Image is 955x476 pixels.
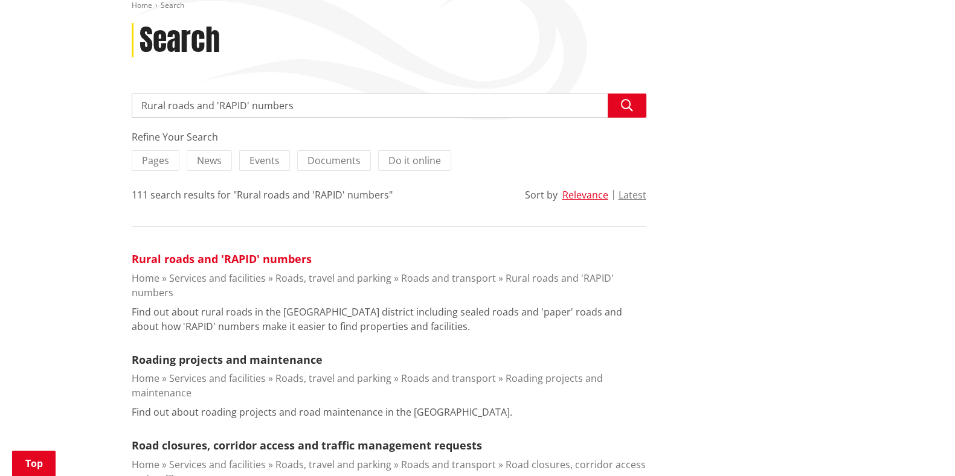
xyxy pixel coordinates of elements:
[169,372,266,385] a: Services and facilities
[401,372,496,385] a: Roads and transport
[275,458,391,471] a: Roads, travel and parking
[249,154,280,167] span: Events
[275,372,391,385] a: Roads, travel and parking
[275,271,391,285] a: Roads, travel and parking
[197,154,222,167] span: News
[132,271,614,299] a: Rural roads and 'RAPID' numbers
[12,451,56,476] a: Top
[562,189,608,200] button: Relevance
[132,458,159,471] a: Home
[140,23,220,58] h1: Search
[169,271,266,285] a: Services and facilities
[132,372,159,385] a: Home
[132,94,646,118] input: Search input
[132,372,603,399] a: Roading projects and maintenance
[132,130,646,144] div: Refine Your Search
[132,271,159,285] a: Home
[619,189,646,200] button: Latest
[132,305,646,334] p: Find out about rural roads in the [GEOGRAPHIC_DATA] district including sealed roads and 'paper' r...
[401,271,496,285] a: Roads and transport
[525,188,558,202] div: Sort by
[132,188,393,202] div: 111 search results for "Rural roads and 'RAPID' numbers"
[132,252,312,266] a: Rural roads and 'RAPID' numbers
[401,458,496,471] a: Roads and transport
[169,458,266,471] a: Services and facilities
[132,352,323,367] a: Roading projects and maintenance
[132,405,512,419] p: Find out about roading projects and road maintenance in the [GEOGRAPHIC_DATA].
[307,154,361,167] span: Documents
[899,425,943,469] iframe: Messenger Launcher
[142,154,169,167] span: Pages
[132,1,824,11] nav: breadcrumb
[132,438,482,452] a: Road closures, corridor access and traffic management requests
[388,154,441,167] span: Do it online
